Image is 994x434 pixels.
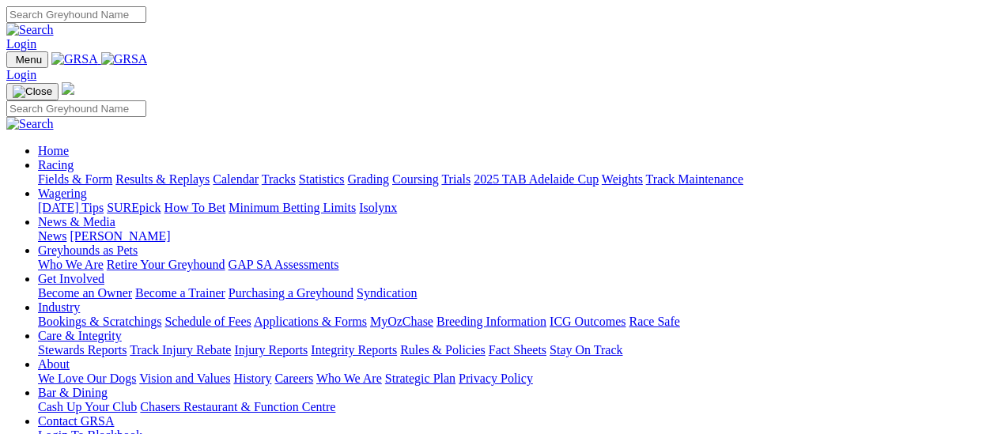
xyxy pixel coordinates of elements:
[51,52,98,66] img: GRSA
[6,100,146,117] input: Search
[6,68,36,81] a: Login
[130,343,231,357] a: Track Injury Rebate
[437,315,546,328] a: Breeding Information
[164,201,226,214] a: How To Bet
[6,51,48,68] button: Toggle navigation
[392,172,439,186] a: Coursing
[38,414,114,428] a: Contact GRSA
[6,117,54,131] img: Search
[370,315,433,328] a: MyOzChase
[38,229,988,243] div: News & Media
[262,172,296,186] a: Tracks
[213,172,259,186] a: Calendar
[400,343,486,357] a: Rules & Policies
[38,258,104,271] a: Who We Are
[101,52,148,66] img: GRSA
[135,286,225,300] a: Become a Trainer
[38,158,74,172] a: Racing
[164,315,251,328] a: Schedule of Fees
[316,372,382,385] a: Who We Are
[348,172,389,186] a: Grading
[70,229,170,243] a: [PERSON_NAME]
[16,54,42,66] span: Menu
[229,286,353,300] a: Purchasing a Greyhound
[602,172,643,186] a: Weights
[550,315,626,328] a: ICG Outcomes
[140,400,335,413] a: Chasers Restaurant & Function Centre
[38,343,988,357] div: Care & Integrity
[474,172,599,186] a: 2025 TAB Adelaide Cup
[38,300,80,314] a: Industry
[38,258,988,272] div: Greyhounds as Pets
[38,357,70,371] a: About
[139,372,230,385] a: Vision and Values
[385,372,455,385] a: Strategic Plan
[646,172,743,186] a: Track Maintenance
[357,286,417,300] a: Syndication
[38,229,66,243] a: News
[6,23,54,37] img: Search
[38,172,988,187] div: Racing
[38,272,104,285] a: Get Involved
[38,286,132,300] a: Become an Owner
[38,286,988,300] div: Get Involved
[38,144,69,157] a: Home
[38,187,87,200] a: Wagering
[441,172,471,186] a: Trials
[311,343,397,357] a: Integrity Reports
[38,172,112,186] a: Fields & Form
[233,372,271,385] a: History
[38,201,988,215] div: Wagering
[359,201,397,214] a: Isolynx
[38,400,988,414] div: Bar & Dining
[274,372,313,385] a: Careers
[229,201,356,214] a: Minimum Betting Limits
[550,343,622,357] a: Stay On Track
[38,343,127,357] a: Stewards Reports
[234,343,308,357] a: Injury Reports
[62,82,74,95] img: logo-grsa-white.png
[299,172,345,186] a: Statistics
[38,315,161,328] a: Bookings & Scratchings
[38,201,104,214] a: [DATE] Tips
[38,329,122,342] a: Care & Integrity
[107,201,161,214] a: SUREpick
[6,6,146,23] input: Search
[38,315,988,329] div: Industry
[629,315,679,328] a: Race Safe
[115,172,210,186] a: Results & Replays
[38,400,137,413] a: Cash Up Your Club
[13,85,52,98] img: Close
[459,372,533,385] a: Privacy Policy
[489,343,546,357] a: Fact Sheets
[254,315,367,328] a: Applications & Forms
[6,83,59,100] button: Toggle navigation
[229,258,339,271] a: GAP SA Assessments
[38,372,136,385] a: We Love Our Dogs
[38,243,138,257] a: Greyhounds as Pets
[107,258,225,271] a: Retire Your Greyhound
[6,37,36,51] a: Login
[38,372,988,386] div: About
[38,215,115,228] a: News & Media
[38,386,108,399] a: Bar & Dining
